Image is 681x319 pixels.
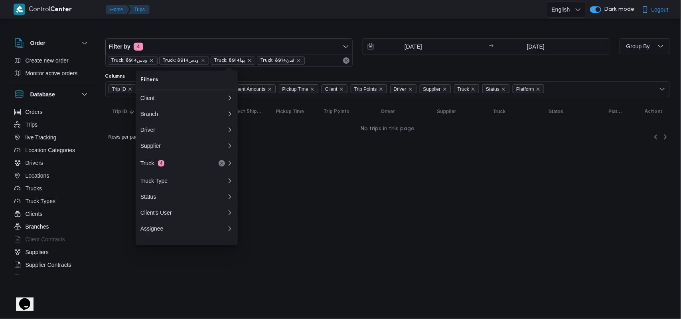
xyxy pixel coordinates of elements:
[26,209,43,219] span: Clients
[546,105,598,118] button: Status
[106,39,352,55] button: Filter by4 active filters
[129,108,135,115] svg: Sorted in descending order
[136,154,238,173] button: Truck4Remove
[109,105,141,118] button: Trip IDSorted in descending order
[26,120,38,129] span: Trips
[11,131,93,144] button: live Tracking
[482,84,509,93] span: Status
[549,108,564,115] span: Status
[609,108,623,115] span: Platform
[639,2,672,18] button: Logout
[493,108,506,115] span: Truck
[26,235,65,244] span: Client Contracts
[276,108,304,115] span: Pickup Time
[325,85,338,94] span: Client
[211,57,255,65] span: Truck: بها8914
[420,84,451,93] span: Supplier
[379,87,383,92] button: Remove Trip Points from selection in this group
[109,42,130,51] span: Filter by
[378,105,426,118] button: Driver
[11,54,93,67] button: Create new order
[619,38,670,54] button: Group By
[140,209,227,216] div: Client's User
[11,67,93,80] button: Monitor active orders
[651,5,669,14] span: Logout
[228,108,262,115] span: Collect Shipment Amounts
[136,189,238,205] button: Status
[513,84,544,93] span: Platform
[11,118,93,131] button: Trips
[26,68,78,78] span: Monitor active orders
[651,132,661,142] button: Previous page
[140,75,233,85] span: Filters
[310,87,315,92] button: Remove Pickup Time from selection in this group
[26,158,43,168] span: Drivers
[106,5,130,14] button: Home
[111,57,148,64] span: Truck: ودس8914
[489,44,494,49] div: →
[163,57,199,64] span: Truck: ودس8914
[140,143,227,149] div: Supplier
[490,105,538,118] button: Truck
[501,87,506,92] button: Remove Status from selection in this group
[11,271,93,284] button: Devices
[26,184,42,193] span: Trucks
[140,95,227,101] div: Client
[136,138,238,154] button: Supplier
[11,106,93,118] button: Orders
[26,222,49,231] span: Branches
[217,159,227,168] button: Remove
[423,85,441,94] span: Supplier
[11,144,93,157] button: Location Categories
[26,107,43,117] span: Orders
[267,87,272,92] button: Remove Collect Shipment Amounts from selection in this group
[136,122,238,138] button: Driver
[134,43,143,51] span: 4 active filters
[381,108,395,115] span: Driver
[109,84,136,93] span: Trip ID
[437,108,456,115] span: Supplier
[14,38,89,48] button: Order
[128,87,132,92] button: Remove Trip ID from selection in this group
[442,87,447,92] button: Remove Supplier from selection in this group
[136,221,231,237] div: 0
[659,86,665,92] button: Open list of options
[159,57,209,65] span: Truck: ودس8914
[11,233,93,246] button: Client Contracts
[105,132,160,142] button: Rows per page:10
[11,258,93,271] button: Supplier Contracts
[454,84,480,93] span: Truck
[351,84,387,93] span: Trip Points
[140,160,207,166] div: Truck
[26,133,57,142] span: live Tracking
[108,57,158,65] span: Truck: ودس8914
[136,90,238,106] button: Client
[11,182,93,195] button: Trucks
[247,58,252,63] button: remove selected entity
[279,84,318,93] span: Pickup Time
[11,220,93,233] button: Branches
[26,196,55,206] span: Truck Types
[261,57,295,64] span: Truck: قدن8914
[341,56,351,65] button: Remove
[140,178,227,184] div: Truck Type
[645,108,663,115] span: Actions
[661,132,670,142] a: Next page, 2
[206,84,276,93] span: Collect Shipment Amounts
[26,145,75,155] span: Location Categories
[105,73,125,80] label: Columns
[471,87,476,92] button: Remove Truck from selection in this group
[214,57,245,64] span: Truck: بها8914
[626,43,650,49] span: Group By
[8,287,34,311] iframe: chat widget
[11,207,93,220] button: Clients
[363,39,453,55] input: Press the down key to open a popover containing a calendar.
[8,54,96,83] div: Order
[390,84,416,93] span: Driver
[408,87,413,92] button: Remove Driver from selection in this group
[322,84,347,93] span: Client
[136,221,238,237] button: Assignee0
[128,5,150,14] button: Trips
[51,7,72,13] b: Center
[113,108,127,115] span: Trip ID; Sorted in descending order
